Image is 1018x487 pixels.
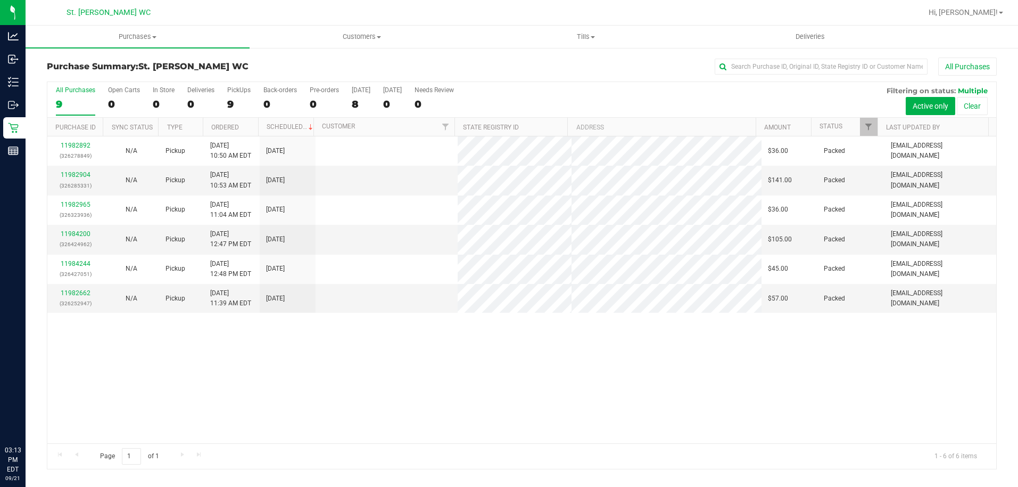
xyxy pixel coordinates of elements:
button: Clear [957,97,988,115]
span: Packed [824,264,845,274]
span: St. [PERSON_NAME] WC [138,61,249,71]
span: Pickup [165,234,185,245]
a: Deliveries [698,26,922,48]
a: 11982892 [61,142,90,149]
a: Filter [860,118,878,136]
iframe: Resource center [11,402,43,434]
div: Pre-orders [310,86,339,94]
span: Multiple [958,86,988,95]
span: [EMAIL_ADDRESS][DOMAIN_NAME] [891,288,990,309]
a: 11982662 [61,289,90,297]
span: Filtering on status: [887,86,956,95]
div: [DATE] [383,86,402,94]
inline-svg: Retail [8,123,19,133]
div: Open Carts [108,86,140,94]
span: 1 - 6 of 6 items [926,448,986,464]
input: Search Purchase ID, Original ID, State Registry ID or Customer Name... [715,59,928,75]
button: N/A [126,146,137,156]
div: [DATE] [352,86,370,94]
a: Ordered [211,124,239,131]
span: Packed [824,234,845,245]
span: Hi, [PERSON_NAME]! [929,8,998,17]
span: Customers [250,32,473,42]
a: Type [167,124,183,131]
div: 0 [310,98,339,110]
span: Pickup [165,146,185,156]
span: Packed [824,205,845,215]
div: 0 [263,98,297,110]
a: Purchases [26,26,250,48]
span: Tills [474,32,697,42]
span: [DATE] [266,294,285,304]
inline-svg: Reports [8,145,19,156]
p: (326424962) [54,239,97,249]
div: 0 [415,98,454,110]
button: Active only [906,97,955,115]
span: [EMAIL_ADDRESS][DOMAIN_NAME] [891,229,990,249]
span: Packed [824,175,845,185]
span: [EMAIL_ADDRESS][DOMAIN_NAME] [891,200,990,220]
a: Customers [250,26,474,48]
inline-svg: Analytics [8,31,19,42]
a: 11982965 [61,201,90,208]
span: Purchases [26,32,250,42]
a: Sync Status [112,124,153,131]
a: State Registry ID [463,124,519,131]
span: [EMAIL_ADDRESS][DOMAIN_NAME] [891,259,990,279]
button: N/A [126,175,137,185]
span: [DATE] [266,264,285,274]
p: 09/21 [5,474,21,482]
span: $36.00 [768,205,788,215]
span: Packed [824,294,845,304]
span: [DATE] 10:53 AM EDT [210,170,251,190]
span: Deliveries [781,32,839,42]
div: 0 [187,98,214,110]
span: Packed [824,146,845,156]
span: [DATE] 10:50 AM EDT [210,141,251,161]
button: N/A [126,205,137,215]
a: Last Updated By [886,124,940,131]
button: All Purchases [938,58,997,76]
div: 0 [153,98,175,110]
a: Scheduled [267,123,315,131]
p: (326323936) [54,210,97,220]
p: (326427051) [54,269,97,279]
span: $36.00 [768,146,788,156]
div: 9 [56,98,95,110]
a: Customer [322,123,355,130]
a: Tills [474,26,698,48]
span: Pickup [165,294,185,304]
a: Purchase ID [55,124,96,131]
div: 0 [383,98,402,110]
span: $141.00 [768,175,792,185]
span: [DATE] 11:39 AM EDT [210,288,251,309]
span: St. [PERSON_NAME] WC [67,8,151,17]
div: Needs Review [415,86,454,94]
a: 11984200 [61,230,90,238]
input: 1 [122,448,141,465]
a: 11982904 [61,171,90,178]
span: [DATE] [266,146,285,156]
span: Not Applicable [126,295,137,302]
span: $45.00 [768,264,788,274]
div: All Purchases [56,86,95,94]
span: [DATE] [266,175,285,185]
inline-svg: Inventory [8,77,19,87]
h3: Purchase Summary: [47,62,363,71]
a: Status [820,123,842,130]
inline-svg: Inbound [8,54,19,64]
div: 9 [227,98,251,110]
p: (326278849) [54,151,97,161]
div: Deliveries [187,86,214,94]
span: [DATE] [266,205,285,215]
div: 8 [352,98,370,110]
div: 0 [108,98,140,110]
span: Page of 1 [91,448,168,465]
span: Not Applicable [126,206,137,213]
span: Pickup [165,175,185,185]
span: Not Applicable [126,236,137,243]
a: 11984244 [61,260,90,267]
span: Not Applicable [126,265,137,272]
span: $57.00 [768,294,788,304]
inline-svg: Outbound [8,100,19,110]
